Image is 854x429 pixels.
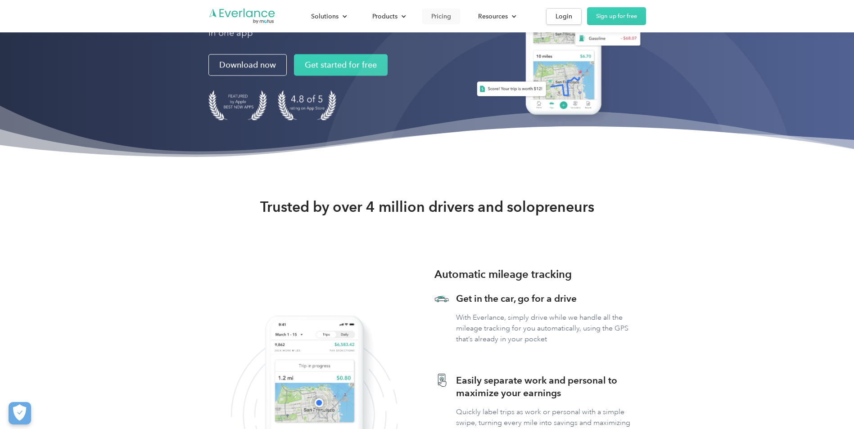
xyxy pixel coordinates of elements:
[431,11,451,22] div: Pricing
[422,9,460,24] a: Pricing
[456,292,646,305] h3: Get in the car, go for a drive
[311,11,339,22] div: Solutions
[278,90,336,121] img: 4.9 out of 5 stars on the app store
[208,54,287,76] a: Download now
[478,11,508,22] div: Resources
[546,8,582,25] a: Login
[294,54,388,76] a: Get started for free
[587,7,646,25] a: Sign up for free
[456,312,646,344] p: With Everlance, simply drive while we handle all the mileage tracking for you automatically, usin...
[9,402,31,425] button: Cookies Settings
[556,11,572,22] div: Login
[456,374,646,399] h3: Easily separate work and personal to maximize your earnings
[302,9,354,24] div: Solutions
[469,9,524,24] div: Resources
[260,198,594,216] strong: Trusted by over 4 million drivers and solopreneurs
[208,90,267,121] img: Badge for Featured by Apple Best New Apps
[372,11,398,22] div: Products
[363,9,413,24] div: Products
[434,266,572,282] h3: Automatic mileage tracking
[208,8,276,25] a: Go to homepage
